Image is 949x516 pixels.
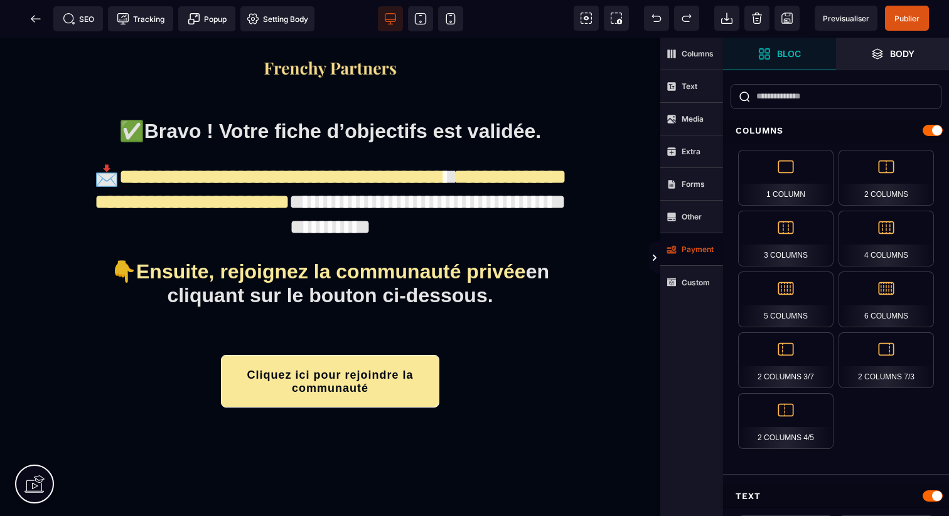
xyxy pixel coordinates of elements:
[144,82,541,105] b: Bravo ! Votre fiche d’objectifs est validée.
[82,222,577,270] p: 👇 en cliquant sur le bouton ci-dessous.
[682,245,714,254] strong: Payment
[839,150,934,206] div: 2 Columns
[839,332,934,388] div: 2 Columns 7/3
[94,127,119,149] span: 📩
[723,485,949,508] div: Text
[682,82,697,91] strong: Text
[738,393,834,449] div: 2 Columns 4/5
[894,14,920,23] span: Publier
[682,49,714,58] strong: Columns
[574,6,599,31] span: View components
[738,332,834,388] div: 2 Columns 3/7
[63,13,94,25] span: SEO
[682,147,700,156] strong: Extra
[738,211,834,266] div: 3 Columns
[604,6,629,31] span: Screenshot
[682,114,704,124] strong: Media
[221,317,439,370] button: Cliquez ici pour rejoindre la communauté
[815,6,877,31] span: Preview
[823,14,869,23] span: Previsualiser
[890,49,914,58] strong: Body
[188,13,227,25] span: Popup
[682,278,710,287] strong: Custom
[682,212,702,221] strong: Other
[117,13,164,25] span: Tracking
[723,38,836,70] span: Open Blocks
[777,49,801,58] strong: Bloc
[839,211,934,266] div: 4 Columns
[723,119,949,142] div: Columns
[836,38,949,70] span: Open Layer Manager
[839,271,934,327] div: 6 Columns
[262,22,399,40] img: f2a3730b544469f405c58ab4be6274e8_Capture_d%E2%80%99e%CC%81cran_2025-09-01_a%CC%80_20.57.27.png
[119,82,144,105] span: ✅
[738,271,834,327] div: 5 Columns
[247,13,308,25] span: Setting Body
[682,179,705,189] strong: Forms
[738,150,834,206] div: 1 Column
